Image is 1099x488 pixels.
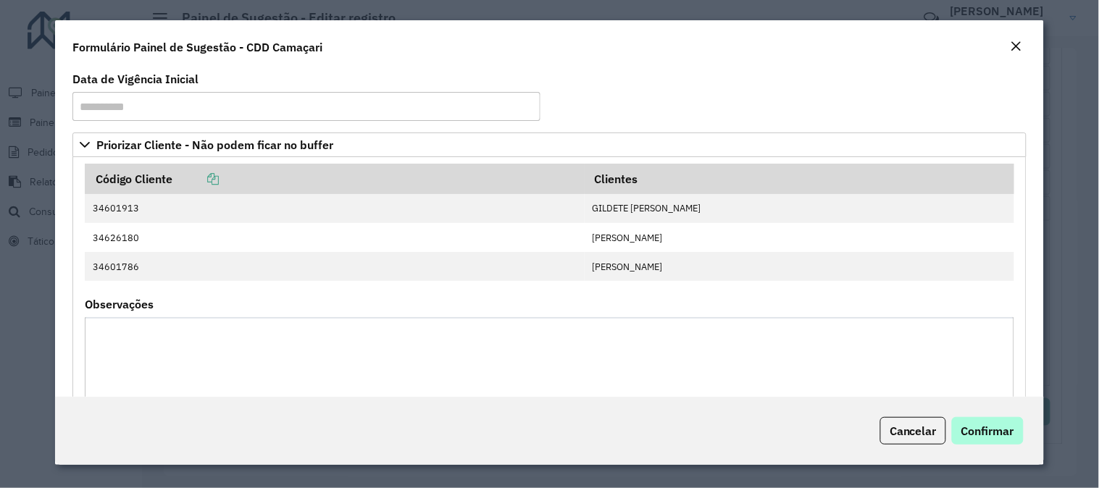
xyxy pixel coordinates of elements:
[173,172,220,186] a: Copiar
[585,252,1014,281] td: [PERSON_NAME]
[585,164,1014,194] th: Clientes
[72,157,1027,458] div: Priorizar Cliente - Não podem ficar no buffer
[72,132,1027,157] a: Priorizar Cliente - Não podem ficar no buffer
[72,38,322,56] h4: Formulário Painel de Sugestão - CDD Camaçari
[585,194,1014,223] td: GILDETE [PERSON_NAME]
[85,223,585,252] td: 34626180
[72,70,199,88] label: Data de Vigência Inicial
[880,417,946,445] button: Cancelar
[961,424,1014,438] span: Confirmar
[85,252,585,281] td: 34601786
[96,139,333,151] span: Priorizar Cliente - Não podem ficar no buffer
[1011,41,1022,52] em: Fechar
[1006,38,1027,56] button: Close
[85,295,154,313] label: Observações
[952,417,1024,445] button: Confirmar
[85,164,585,194] th: Código Cliente
[85,194,585,223] td: 34601913
[585,223,1014,252] td: [PERSON_NAME]
[890,424,937,438] span: Cancelar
